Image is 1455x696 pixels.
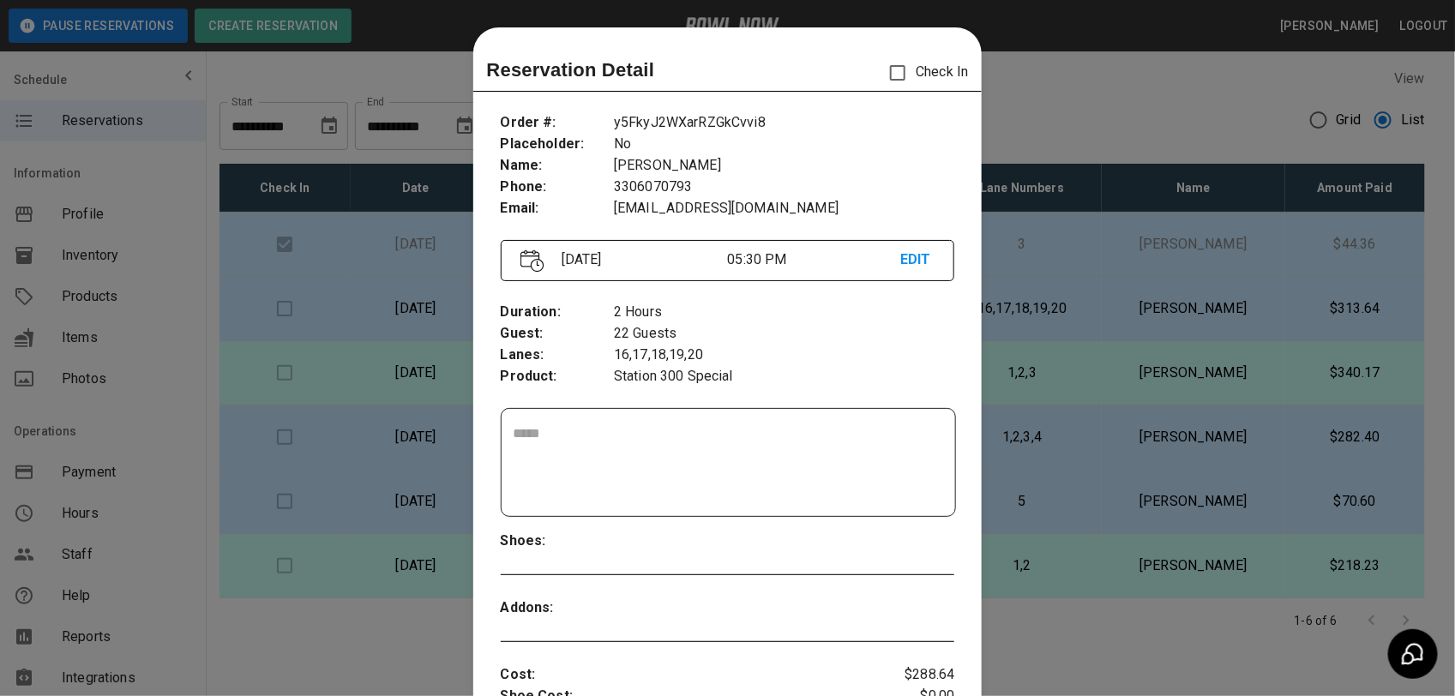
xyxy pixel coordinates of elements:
p: Cost : [501,664,880,686]
p: $288.64 [879,664,954,686]
p: 05:30 PM [727,249,900,270]
p: [PERSON_NAME] [614,155,954,177]
p: Order # : [501,112,614,134]
p: Reservation Detail [487,56,655,84]
p: [EMAIL_ADDRESS][DOMAIN_NAME] [614,198,954,219]
p: Check In [880,55,968,91]
p: 2 Hours [614,302,954,323]
p: Shoes : [501,531,614,552]
p: Name : [501,155,614,177]
p: [DATE] [555,249,728,270]
p: 3306070793 [614,177,954,198]
p: Station 300 Special [614,366,954,387]
p: Addons : [501,597,614,619]
p: y5FkyJ2WXarRZGkCvvi8 [614,112,954,134]
p: Guest : [501,323,614,345]
p: No [614,134,954,155]
p: 22 Guests [614,323,954,345]
p: 16,17,18,19,20 [614,345,954,366]
p: Duration : [501,302,614,323]
img: Vector [520,249,544,273]
p: EDIT [900,249,935,271]
p: Lanes : [501,345,614,366]
p: Email : [501,198,614,219]
p: Phone : [501,177,614,198]
p: Placeholder : [501,134,614,155]
p: Product : [501,366,614,387]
